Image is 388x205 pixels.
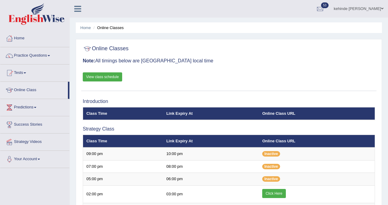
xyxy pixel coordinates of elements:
[83,126,375,132] h3: Strategy Class
[83,72,122,81] a: View class schedule
[0,134,69,149] a: Strategy Videos
[0,99,69,114] a: Predictions
[163,107,259,120] th: Link Expiry At
[83,58,375,64] h3: All timings below are [GEOGRAPHIC_DATA] local time
[80,25,91,30] a: Home
[262,164,280,169] span: Inactive
[0,82,68,97] a: Online Class
[83,185,163,203] td: 02:00 pm
[83,44,129,53] h2: Online Classes
[0,30,69,45] a: Home
[321,2,329,8] span: 53
[163,173,259,186] td: 06:00 pm
[163,185,259,203] td: 03:00 pm
[163,147,259,160] td: 10:00 pm
[83,107,163,120] th: Class Time
[0,47,69,62] a: Practice Questions
[92,25,124,31] li: Online Classes
[83,58,95,63] b: Note:
[259,107,375,120] th: Online Class URL
[163,160,259,173] td: 08:00 pm
[0,64,69,80] a: Tests
[0,151,69,166] a: Your Account
[83,160,163,173] td: 07:00 pm
[262,189,286,198] a: Click Here
[163,135,259,147] th: Link Expiry At
[259,135,375,147] th: Online Class URL
[262,176,280,182] span: Inactive
[83,99,375,104] h3: Introduction
[83,173,163,186] td: 05:00 pm
[0,116,69,131] a: Success Stories
[262,151,280,157] span: Inactive
[83,135,163,147] th: Class Time
[83,147,163,160] td: 09:00 pm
